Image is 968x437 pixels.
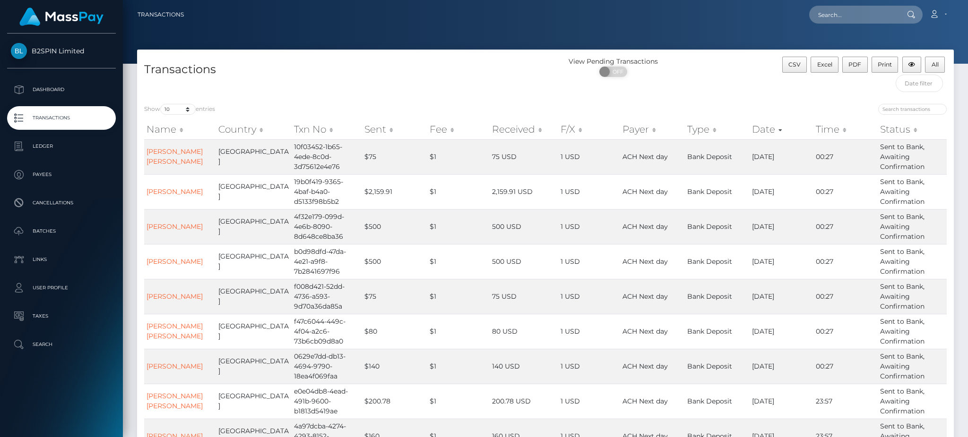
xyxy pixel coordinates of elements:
td: $1 [427,244,490,279]
a: [PERSON_NAME] [147,362,203,370]
td: f47c6044-449c-4f04-a2c6-73b6cb09d8a0 [292,314,362,349]
td: $1 [427,384,490,419]
td: 75 USD [490,279,559,314]
td: 500 USD [490,244,559,279]
p: Batches [11,224,112,238]
p: Links [11,252,112,267]
td: Sent to Bank, Awaiting Confirmation [878,139,947,174]
a: Ledger [7,134,116,158]
td: 1 USD [558,349,620,384]
td: [DATE] [750,244,813,279]
th: Time: activate to sort column ascending [813,120,877,139]
td: [GEOGRAPHIC_DATA] [216,209,292,244]
td: Bank Deposit [685,174,750,209]
td: 19b0f419-9365-4baf-b4a0-d5133f98b5b2 [292,174,362,209]
td: [DATE] [750,279,813,314]
td: [GEOGRAPHIC_DATA] [216,174,292,209]
th: Status: activate to sort column ascending [878,120,947,139]
th: Date: activate to sort column ascending [750,120,813,139]
td: 00:27 [813,139,877,174]
td: Sent to Bank, Awaiting Confirmation [878,209,947,244]
td: Bank Deposit [685,384,750,419]
a: Dashboard [7,78,116,101]
td: $75 [362,139,427,174]
span: ACH Next day [622,327,668,336]
td: $1 [427,174,490,209]
h4: Transactions [144,61,538,78]
a: Batches [7,219,116,243]
span: ACH Next day [622,257,668,266]
td: b0d98dfd-47da-4e21-a9f8-7b2841697f96 [292,244,362,279]
td: $1 [427,279,490,314]
p: Ledger [11,139,112,153]
a: Transactions [138,5,184,25]
a: [PERSON_NAME] [147,187,203,196]
a: Cancellations [7,191,116,215]
img: B2SPIN Limited [11,43,27,59]
td: Sent to Bank, Awaiting Confirmation [878,174,947,209]
td: Bank Deposit [685,244,750,279]
td: $75 [362,279,427,314]
p: Transactions [11,111,112,125]
a: User Profile [7,276,116,300]
img: MassPay Logo [19,8,104,26]
span: CSV [788,61,801,68]
button: PDF [842,57,868,73]
span: ACH Next day [622,222,668,231]
a: [PERSON_NAME] [147,257,203,266]
button: CSV [782,57,807,73]
td: 1 USD [558,279,620,314]
td: 200.78 USD [490,384,559,419]
p: Payees [11,168,112,182]
td: 1 USD [558,139,620,174]
a: [PERSON_NAME] [PERSON_NAME] [147,322,203,340]
span: PDF [848,61,861,68]
p: Taxes [11,309,112,323]
input: Date filter [896,75,943,92]
td: 00:27 [813,314,877,349]
a: [PERSON_NAME] [147,292,203,301]
td: 00:27 [813,279,877,314]
span: All [932,61,939,68]
th: Country: activate to sort column ascending [216,120,292,139]
td: 1 USD [558,384,620,419]
td: 1 USD [558,174,620,209]
td: $1 [427,314,490,349]
td: $500 [362,209,427,244]
td: 140 USD [490,349,559,384]
td: $2,159.91 [362,174,427,209]
td: $140 [362,349,427,384]
td: Sent to Bank, Awaiting Confirmation [878,279,947,314]
td: Sent to Bank, Awaiting Confirmation [878,349,947,384]
th: Type: activate to sort column ascending [685,120,750,139]
span: OFF [605,67,628,77]
td: 80 USD [490,314,559,349]
td: 00:27 [813,349,877,384]
td: Sent to Bank, Awaiting Confirmation [878,314,947,349]
td: $1 [427,139,490,174]
td: Sent to Bank, Awaiting Confirmation [878,244,947,279]
th: F/X: activate to sort column ascending [558,120,620,139]
label: Show entries [144,104,215,115]
a: Links [7,248,116,271]
td: f008d421-52dd-4736-a593-9d70a36da85a [292,279,362,314]
td: [DATE] [750,139,813,174]
td: [DATE] [750,384,813,419]
td: $1 [427,209,490,244]
input: Search... [809,6,898,24]
td: [GEOGRAPHIC_DATA] [216,279,292,314]
td: Bank Deposit [685,279,750,314]
a: [PERSON_NAME] [147,222,203,231]
a: Search [7,333,116,356]
td: $500 [362,244,427,279]
td: Bank Deposit [685,314,750,349]
td: 1 USD [558,314,620,349]
td: [GEOGRAPHIC_DATA] [216,384,292,419]
td: 4f32e179-099d-4e6b-8090-8d648ce8ba36 [292,209,362,244]
span: ACH Next day [622,152,668,161]
td: 00:27 [813,244,877,279]
td: 23:57 [813,384,877,419]
th: Sent: activate to sort column ascending [362,120,427,139]
td: [DATE] [750,349,813,384]
th: Payer: activate to sort column ascending [620,120,685,139]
